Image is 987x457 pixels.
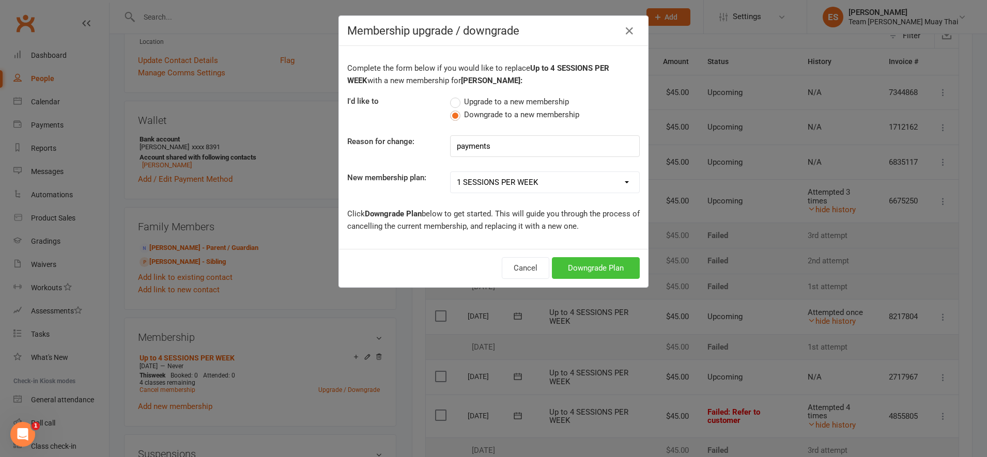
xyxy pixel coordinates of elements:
span: Upgrade to a new membership [464,96,569,106]
button: Cancel [502,257,549,279]
label: Reason for change: [347,135,414,148]
label: I'd like to [347,95,379,107]
p: Click below to get started. This will guide you through the process of cancelling the current mem... [347,208,640,232]
p: Complete the form below if you would like to replace with a new membership for [347,62,640,87]
input: Reason (optional) [450,135,640,157]
button: Close [621,23,638,39]
label: New membership plan: [347,171,426,184]
b: [PERSON_NAME]: [461,76,522,85]
h4: Membership upgrade / downgrade [347,24,640,37]
span: Downgrade to a new membership [464,108,579,119]
b: Downgrade Plan [365,209,422,218]
button: Downgrade Plan [552,257,640,279]
iframe: Intercom live chat [10,422,35,447]
span: 1 [32,422,40,430]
